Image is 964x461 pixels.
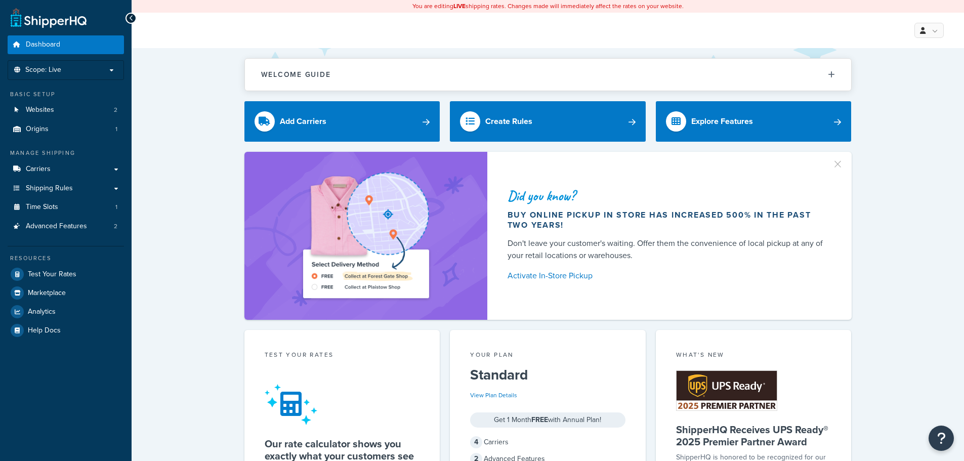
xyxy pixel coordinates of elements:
span: Dashboard [26,40,60,49]
span: 4 [470,436,482,448]
a: Add Carriers [244,101,440,142]
div: Did you know? [508,189,827,203]
a: Create Rules [450,101,646,142]
strong: FREE [531,414,548,425]
span: Help Docs [28,326,61,335]
h5: Standard [470,367,625,383]
li: Websites [8,101,124,119]
span: 2 [114,106,117,114]
h5: ShipperHQ Receives UPS Ready® 2025 Premier Partner Award [676,424,831,448]
div: Your Plan [470,350,625,362]
img: ad-shirt-map-b0359fc47e01cab431d101c4b569394f6a03f54285957d908178d52f29eb9668.png [274,167,457,305]
span: Scope: Live [25,66,61,74]
a: Advanced Features2 [8,217,124,236]
span: Shipping Rules [26,184,73,193]
div: Test your rates [265,350,420,362]
a: Origins1 [8,120,124,139]
div: Create Rules [485,114,532,129]
a: Analytics [8,303,124,321]
div: Carriers [470,435,625,449]
a: Test Your Rates [8,265,124,283]
div: Buy online pickup in store has increased 500% in the past two years! [508,210,827,230]
div: Explore Features [691,114,753,129]
a: Carriers [8,160,124,179]
li: Origins [8,120,124,139]
div: Add Carriers [280,114,326,129]
a: Websites2 [8,101,124,119]
li: Advanced Features [8,217,124,236]
div: Don't leave your customer's waiting. Offer them the convenience of local pickup at any of your re... [508,237,827,262]
a: Explore Features [656,101,852,142]
button: Welcome Guide [245,59,851,91]
div: Resources [8,254,124,263]
span: 1 [115,125,117,134]
span: Marketplace [28,289,66,298]
span: 1 [115,203,117,212]
a: Marketplace [8,284,124,302]
span: Test Your Rates [28,270,76,279]
li: Time Slots [8,198,124,217]
span: Carriers [26,165,51,174]
h2: Welcome Guide [261,71,331,78]
span: Websites [26,106,54,114]
a: Help Docs [8,321,124,340]
div: What's New [676,350,831,362]
span: Advanced Features [26,222,87,231]
a: Shipping Rules [8,179,124,198]
b: LIVE [453,2,466,11]
a: Dashboard [8,35,124,54]
a: Time Slots1 [8,198,124,217]
span: 2 [114,222,117,231]
div: Basic Setup [8,90,124,99]
a: Activate In-Store Pickup [508,269,827,283]
a: View Plan Details [470,391,517,400]
button: Open Resource Center [929,426,954,451]
div: Get 1 Month with Annual Plan! [470,412,625,428]
span: Analytics [28,308,56,316]
div: Manage Shipping [8,149,124,157]
span: Time Slots [26,203,58,212]
span: Origins [26,125,49,134]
